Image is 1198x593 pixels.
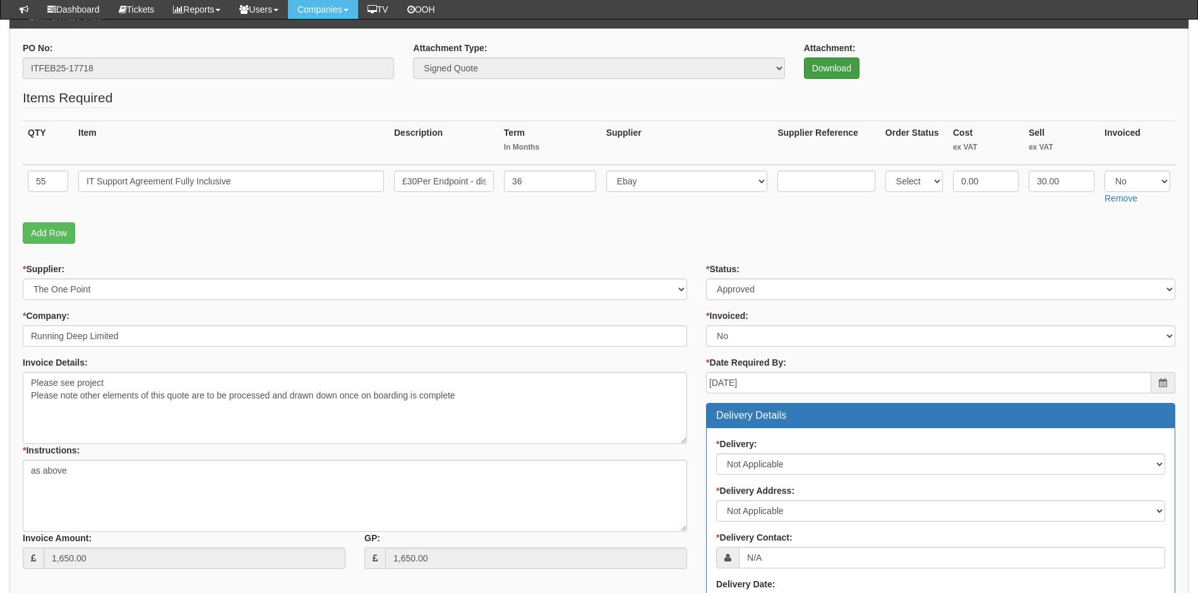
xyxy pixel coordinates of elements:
small: ex VAT [1029,142,1094,153]
th: QTY [23,121,73,165]
label: Delivery Address: [716,484,794,497]
small: In Months [504,142,596,153]
th: Cost [948,121,1024,165]
th: Supplier [601,121,773,165]
textarea: as above [23,460,687,532]
small: ex VAT [953,142,1019,153]
label: Date Required By: [706,356,786,369]
th: Supplier Reference [772,121,880,165]
h3: Delivery Details [716,410,1165,421]
label: Company: [23,309,69,322]
textarea: Please see project Please note other elements of this quote are to be processed and drawn down on... [23,372,687,444]
label: Supplier: [23,263,64,275]
label: GP: [364,532,380,544]
label: Delivery Contact: [716,531,793,544]
label: Attachment Type: [413,42,487,54]
label: Delivery: [716,438,757,450]
th: Term [499,121,601,165]
label: Instructions: [23,444,80,457]
th: Sell [1024,121,1099,165]
label: Status: [706,263,740,275]
label: Invoice Amount: [23,532,92,544]
th: Invoiced [1099,121,1175,165]
label: Attachment: [804,42,856,54]
a: Download [804,57,860,79]
th: Description [389,121,499,165]
th: Order Status [880,121,948,165]
a: Remove [1105,193,1137,203]
th: Item [73,121,389,165]
a: Add Row [23,222,75,244]
label: PO No: [23,42,52,54]
legend: Items Required [23,88,112,108]
label: Delivery Date: [716,578,775,590]
label: Invoiced: [706,309,748,322]
label: Invoice Details: [23,356,88,369]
